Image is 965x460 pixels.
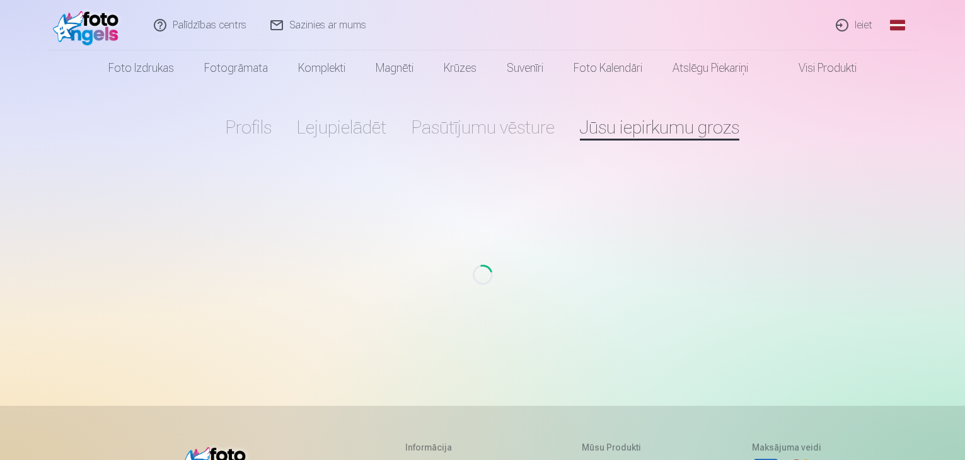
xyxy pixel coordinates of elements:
a: Krūzes [429,50,492,86]
a: Pasūtījumu vēsture [412,116,555,138]
a: Foto izdrukas [93,50,189,86]
a: Magnēti [361,50,429,86]
h5: Mūsu produkti [582,441,648,454]
a: Atslēgu piekariņi [657,50,763,86]
a: Lejupielādēt [297,116,386,138]
a: Suvenīri [492,50,558,86]
a: Fotogrāmata [189,50,283,86]
h5: Informācija [405,441,478,454]
a: Foto kalendāri [558,50,657,86]
a: Visi produkti [763,50,872,86]
a: Komplekti [283,50,361,86]
a: Jūsu iepirkumu grozs [580,116,739,138]
h5: Maksājuma veidi [752,441,821,454]
a: Profils [226,116,272,138]
img: /fa1 [53,5,125,45]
